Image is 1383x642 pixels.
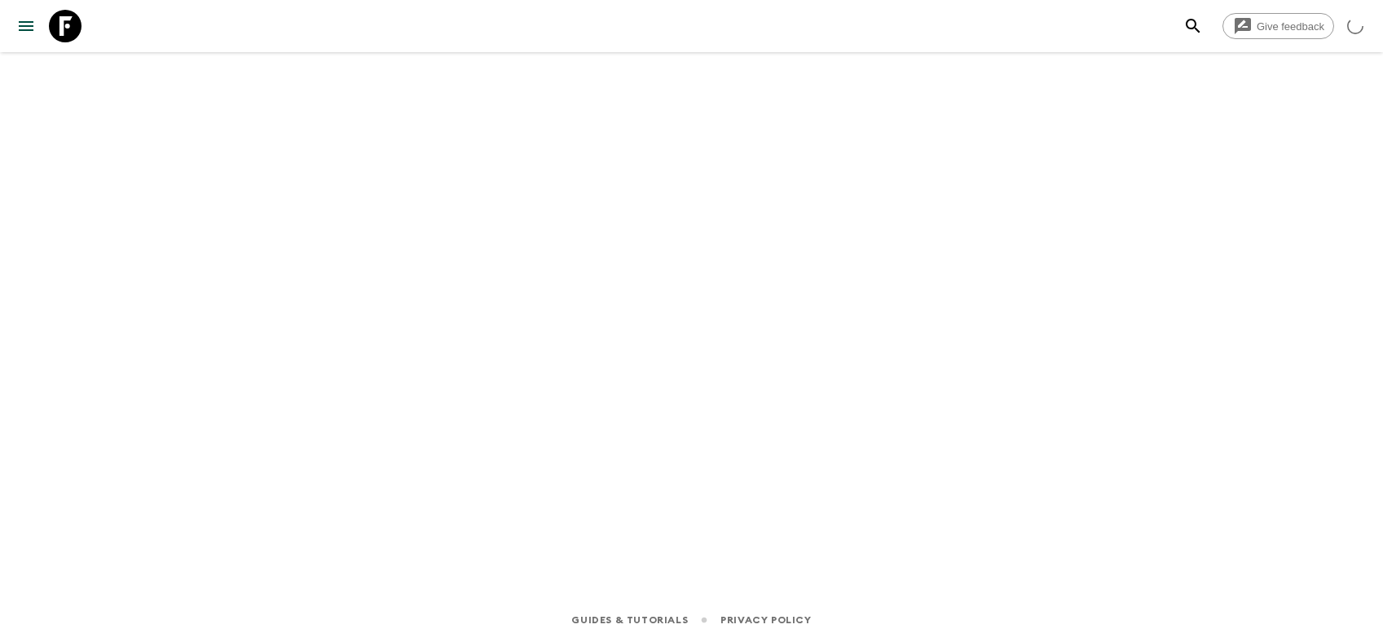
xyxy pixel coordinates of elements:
button: search adventures [1177,10,1209,42]
button: menu [10,10,42,42]
a: Privacy Policy [720,611,811,629]
a: Guides & Tutorials [571,611,688,629]
span: Give feedback [1248,20,1333,33]
a: Give feedback [1222,13,1334,39]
